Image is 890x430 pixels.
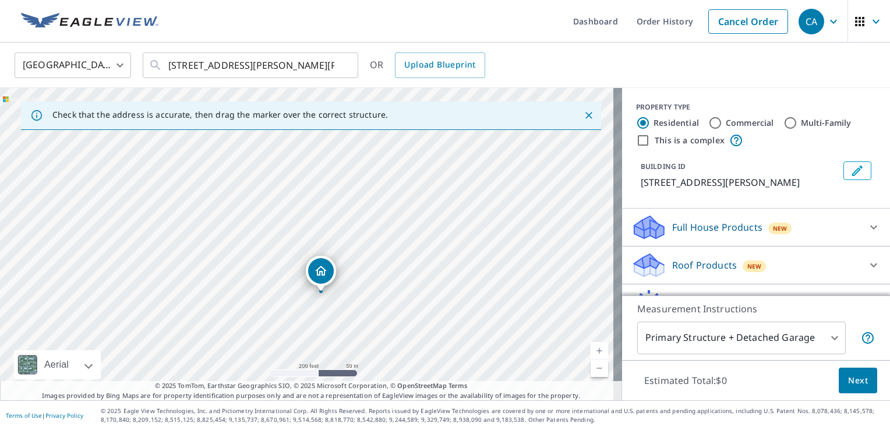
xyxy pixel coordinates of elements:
[655,135,725,146] label: This is a complex
[21,13,158,30] img: EV Logo
[726,117,774,129] label: Commercial
[41,350,72,379] div: Aerial
[861,331,875,345] span: Your report will include the primary structure and a detached garage if one exists.
[404,58,475,72] span: Upload Blueprint
[672,258,737,272] p: Roof Products
[747,262,762,271] span: New
[641,175,839,189] p: [STREET_ADDRESS][PERSON_NAME]
[448,381,468,390] a: Terms
[631,289,881,317] div: Solar ProductsNew
[708,9,788,34] a: Cancel Order
[6,412,83,419] p: |
[672,220,762,234] p: Full House Products
[168,49,334,82] input: Search by address or latitude-longitude
[654,117,699,129] label: Residential
[843,161,871,180] button: Edit building 1
[641,161,686,171] p: BUILDING ID
[801,117,852,129] label: Multi-Family
[637,322,846,354] div: Primary Structure + Detached Garage
[848,373,868,388] span: Next
[370,52,485,78] div: OR
[45,411,83,420] a: Privacy Policy
[637,302,875,316] p: Measurement Instructions
[397,381,446,390] a: OpenStreetMap
[52,110,388,120] p: Check that the address is accurate, then drag the marker over the correct structure.
[395,52,485,78] a: Upload Blueprint
[581,108,596,123] button: Close
[631,213,881,241] div: Full House ProductsNew
[799,9,824,34] div: CA
[15,49,131,82] div: [GEOGRAPHIC_DATA]
[636,102,876,112] div: PROPERTY TYPE
[631,251,881,279] div: Roof ProductsNew
[6,411,42,420] a: Terms of Use
[773,224,787,233] span: New
[591,359,608,377] a: Current Level 17, Zoom Out
[155,381,468,391] span: © 2025 TomTom, Earthstar Geographics SIO, © 2025 Microsoft Corporation, ©
[591,342,608,359] a: Current Level 17, Zoom In
[14,350,101,379] div: Aerial
[101,407,884,424] p: © 2025 Eagle View Technologies, Inc. and Pictometry International Corp. All Rights Reserved. Repo...
[839,368,877,394] button: Next
[635,368,736,393] p: Estimated Total: $0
